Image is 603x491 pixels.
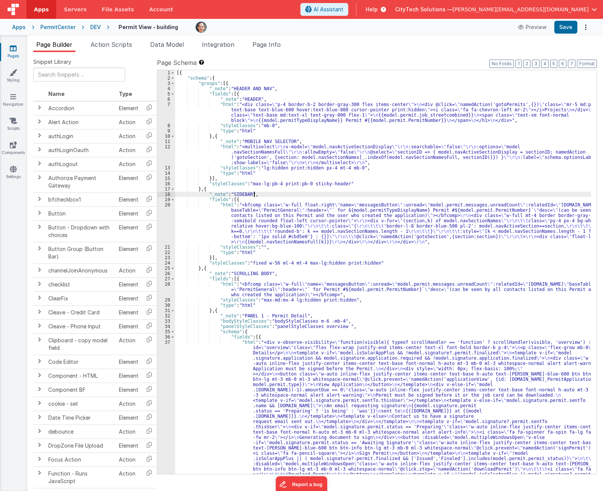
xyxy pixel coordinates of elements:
td: Action [116,333,142,355]
div: 6 [157,97,175,102]
div: 24 [157,260,175,266]
td: Accordion [45,101,116,115]
div: 28 [157,282,175,297]
button: 5 [550,60,557,68]
td: Action [116,129,142,143]
td: Code Editor [45,355,116,369]
td: Element [116,277,142,291]
td: Authorize Payment Gateway [45,171,116,192]
td: Action [116,397,142,411]
td: Element [116,242,142,263]
td: Component BF [45,383,116,397]
div: DEV [90,23,101,31]
div: 26 [157,271,175,276]
td: Element [116,439,142,453]
div: 2 [157,75,175,81]
input: Search Snippets ... [33,68,125,82]
td: Action [116,453,142,466]
td: Element [116,291,142,305]
td: Date Time Picker [45,411,116,425]
div: 22 [157,250,175,255]
td: Element [116,171,142,192]
div: 9 [157,128,175,134]
div: 32 [157,313,175,319]
button: 3 [532,60,540,68]
td: Cleave - Credit Card [45,305,116,319]
td: authLogout [45,157,116,171]
span: Servers [64,6,86,13]
td: bfcheckbox1 [45,192,116,206]
td: DropZone File Upload [45,439,116,453]
span: Page Schema [157,58,197,67]
td: Component - HTML [45,369,116,383]
span: Data Model [150,41,184,48]
span: Type [119,91,132,97]
td: Element [116,101,142,115]
div: 11 [157,139,175,144]
span: Page Info [252,41,281,48]
span: Integration [202,41,234,48]
h4: Permit View - building [118,24,178,30]
td: Clipboard - copy model field [45,333,116,355]
span: CityTech Solutions — [395,6,452,13]
td: Action [116,466,142,488]
div: 1 [157,70,175,75]
button: Format [577,60,597,68]
td: cookie - set [45,397,116,411]
td: channelJoinAnonymous [45,263,116,277]
div: 4 [157,86,175,91]
div: 8 [157,123,175,128]
span: Help [366,6,378,13]
td: Button [45,206,116,220]
td: Element [116,305,142,319]
span: Name [48,91,65,97]
td: Element [116,355,142,369]
td: Element [116,369,142,383]
div: 7 [157,102,175,123]
button: Options [580,22,591,32]
td: Element [116,206,142,220]
td: Button Group (Button Bar) [45,242,116,263]
td: Focus Action [45,453,116,466]
div: 16 [157,181,175,186]
div: 25 [157,266,175,271]
span: AI Assistant [314,6,343,13]
td: authLogin [45,129,116,143]
td: Element [116,192,142,206]
button: 1 [515,60,522,68]
td: Element [116,411,142,425]
div: 33 [157,319,175,324]
span: Snippet Library [33,58,71,66]
div: 3 [157,81,175,86]
span: Action Scripts [91,41,132,48]
td: Function - Runs JavaScript [45,466,116,488]
td: Action [116,263,142,277]
div: 27 [157,276,175,282]
td: Element [116,319,142,333]
td: Element [116,220,142,242]
div: PermitCenter [40,23,75,31]
button: CityTech Solutions — [PERSON_NAME][EMAIL_ADDRESS][DOMAIN_NAME] [395,6,597,13]
div: 35 [157,329,175,334]
td: Button - Dropdown with choices [45,220,116,242]
div: 23 [157,255,175,260]
div: Apps [12,23,26,31]
button: AI Assistant [300,3,348,16]
td: checklist [45,277,116,291]
button: No Folds [489,60,514,68]
button: Save [554,21,577,34]
button: 6 [559,60,566,68]
td: debounce [45,425,116,439]
button: Preview [514,21,551,33]
td: Action [116,157,142,171]
div: 10 [157,134,175,139]
div: 34 [157,324,175,329]
td: authLoginOauth [45,143,116,157]
button: 2 [523,60,531,68]
div: 20 [157,202,175,245]
div: 18 [157,192,175,197]
button: 4 [541,60,549,68]
td: Element [116,383,142,397]
span: [PERSON_NAME][EMAIL_ADDRESS][DOMAIN_NAME] [452,6,589,13]
div: 12 [157,144,175,165]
